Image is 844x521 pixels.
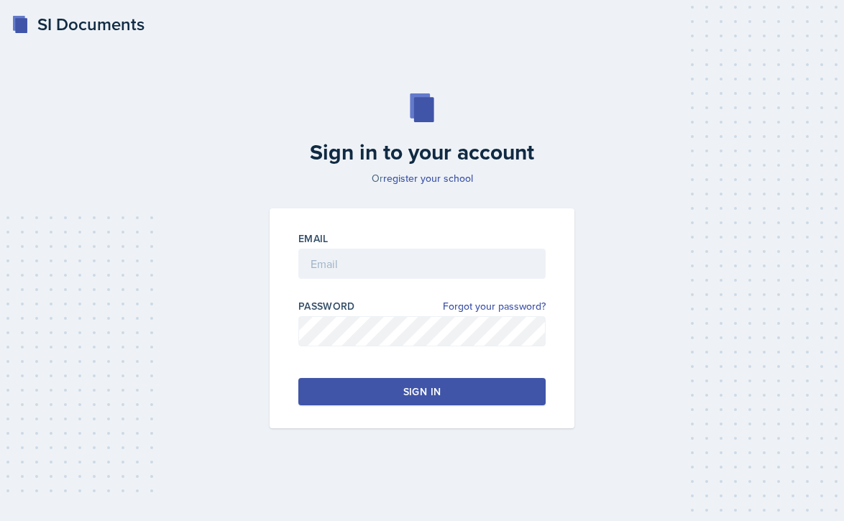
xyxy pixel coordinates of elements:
label: Email [298,231,329,246]
label: Password [298,299,355,313]
button: Sign in [298,378,546,405]
a: SI Documents [12,11,145,37]
div: Sign in [403,384,441,399]
a: Forgot your password? [443,299,546,314]
a: register your school [383,171,473,185]
h2: Sign in to your account [261,139,583,165]
p: Or [261,171,583,185]
input: Email [298,249,546,279]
